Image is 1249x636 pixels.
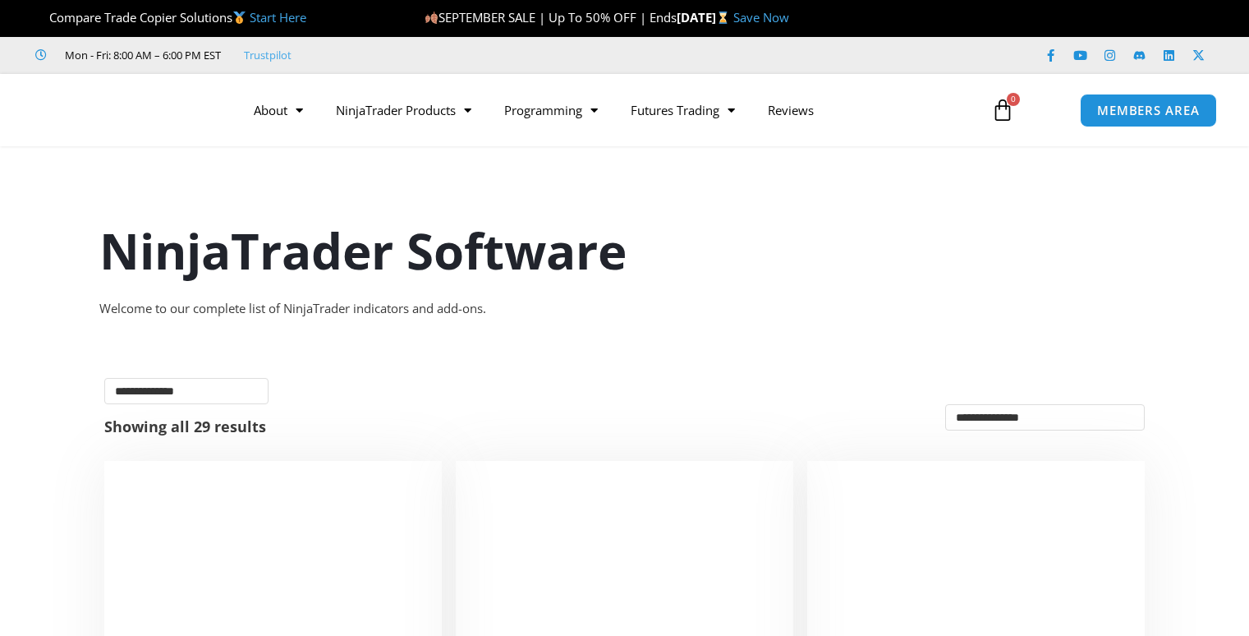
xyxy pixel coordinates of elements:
[233,12,246,24] img: 🥇
[99,216,1150,285] h1: NinjaTrader Software
[733,9,789,25] a: Save Now
[99,297,1150,320] div: Welcome to our complete list of NinjaTrader indicators and add-ons.
[677,9,733,25] strong: [DATE]
[61,45,221,65] span: Mon - Fri: 8:00 AM – 6:00 PM EST
[967,86,1039,134] a: 0
[751,91,830,129] a: Reviews
[425,12,438,24] img: 🍂
[1080,94,1217,127] a: MEMBERS AREA
[36,12,48,24] img: 🏆
[250,9,306,25] a: Start Here
[35,81,212,140] img: LogoAI | Affordable Indicators – NinjaTrader
[319,91,488,129] a: NinjaTrader Products
[244,45,292,65] a: Trustpilot
[35,9,306,25] span: Compare Trade Copier Solutions
[1097,104,1200,117] span: MEMBERS AREA
[614,91,751,129] a: Futures Trading
[425,9,677,25] span: SEPTEMBER SALE | Up To 50% OFF | Ends
[1007,93,1020,106] span: 0
[945,404,1145,431] select: Shop order
[237,91,975,129] nav: Menu
[488,91,614,129] a: Programming
[104,419,266,434] p: Showing all 29 results
[717,12,729,24] img: ⌛
[237,91,319,129] a: About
